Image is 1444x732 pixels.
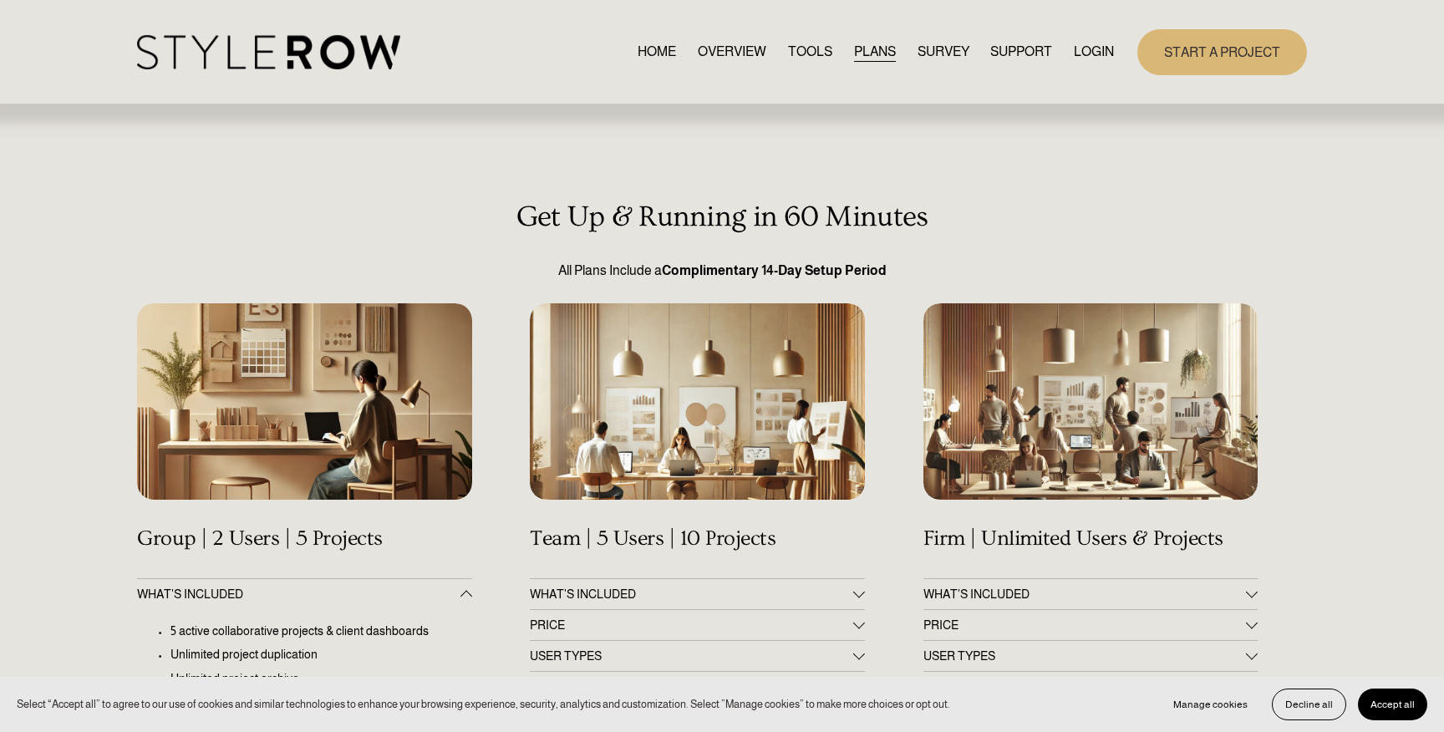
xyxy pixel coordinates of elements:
span: WHAT’S INCLUDED [923,587,1246,601]
h4: Firm | Unlimited Users & Projects [923,526,1258,552]
h4: Group | 2 Users | 5 Projects [137,526,471,552]
h4: Team | 5 Users | 10 Projects [530,526,864,552]
button: USER TYPES [923,641,1258,671]
span: USER TYPES [530,649,852,663]
a: TOOLS [788,41,832,64]
button: Accept all [1358,689,1427,720]
p: Unlimited project archive [170,670,471,689]
span: SUPPORT [990,42,1052,62]
a: LOGIN [1074,41,1114,64]
span: WHAT'S INCLUDED [530,587,852,601]
button: WHAT’S INCLUDED [923,579,1258,609]
span: Decline all [1285,699,1333,710]
p: Select “Accept all” to agree to our use of cookies and similar technologies to enhance your brows... [17,696,950,712]
img: StyleRow [137,35,400,69]
span: PRICE [923,618,1246,632]
button: WHAT'S INCLUDED [137,579,471,609]
button: Manage cookies [1161,689,1260,720]
button: Decline all [1272,689,1346,720]
p: Unlimited project duplication [170,646,471,664]
a: START A PROJECT [1137,29,1307,75]
button: USER TYPES [530,641,864,671]
span: USER TYPES [923,649,1246,663]
h3: Get Up & Running in 60 Minutes [137,201,1307,234]
span: Manage cookies [1173,699,1248,710]
button: PRICE [530,610,864,640]
span: PRICE [530,618,852,632]
span: Accept all [1370,699,1415,710]
button: ADDITIONS [530,672,864,702]
a: OVERVIEW [698,41,766,64]
a: SURVEY [918,41,969,64]
a: HOME [638,41,676,64]
button: PRICE [923,610,1258,640]
p: 5 active collaborative projects & client dashboards [170,623,471,641]
span: WHAT'S INCLUDED [137,587,460,601]
strong: Complimentary 14-Day Setup Period [662,263,887,277]
p: All Plans Include a [137,261,1307,281]
button: WHAT'S INCLUDED [530,579,864,609]
a: folder dropdown [990,41,1052,64]
a: PLANS [854,41,896,64]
